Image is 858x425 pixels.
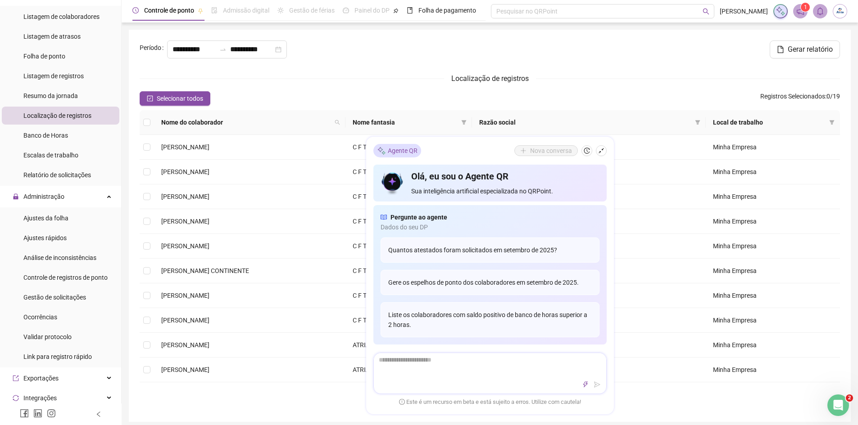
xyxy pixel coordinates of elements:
span: [PERSON_NAME] [161,292,209,299]
span: Gestão de solicitações [23,294,86,301]
iframe: Intercom live chat [827,394,849,416]
span: Local de trabalho [713,117,826,127]
td: C F TRANSPORTES [345,135,472,160]
span: Escalas de trabalho [23,152,78,159]
span: instagram [47,409,56,418]
td: Minha Empresa [706,333,840,358]
span: Este é um recurso em beta e está sujeito a erros. Utilize com cautela! [399,398,581,407]
span: [PERSON_NAME] [161,341,209,349]
span: Integrações [23,394,57,402]
td: C F TRANSPORTES [345,160,472,184]
td: Minha Empresa [706,184,840,209]
td: ATRIA PRODUTOS [345,358,472,382]
span: to [219,46,227,53]
span: thunderbolt [582,382,589,388]
sup: 1 [801,3,810,12]
span: Período [140,43,161,53]
span: : 0 / 19 [760,91,840,106]
span: [PERSON_NAME] [161,366,209,373]
span: swap-right [219,46,227,53]
span: pushpin [393,8,399,13]
span: export [13,375,19,381]
td: Minha Empresa [706,259,840,283]
td: Minha Empresa [706,160,840,184]
span: exclamation-circle [399,399,405,405]
span: 1 [804,4,807,10]
span: sync [13,395,19,401]
span: 2 [846,394,853,402]
div: Agente QR [373,144,421,158]
span: history [584,148,590,154]
td: ATRIA PRODUTOS [345,333,472,358]
span: pushpin [198,8,203,13]
td: Minha Empresa [706,209,840,234]
span: facebook [20,409,29,418]
span: Resumo da jornada [23,92,78,99]
span: filter [827,116,836,129]
span: notification [796,7,804,15]
span: dashboard [343,7,349,13]
span: Ajustes rápidos [23,234,67,242]
span: Exportações [23,375,59,382]
span: Razão social [479,117,691,127]
span: Administração [23,193,64,200]
td: C F TRANSPORTES [345,209,472,234]
span: file [777,46,784,53]
td: C F TRANSPORTES [345,259,472,283]
span: file-done [211,7,218,13]
img: 37134 [833,4,847,18]
td: Minha Empresa [706,283,840,308]
span: Gestão de férias [289,7,335,14]
span: clock-circle [132,7,139,13]
td: C F TRANSPORTES [345,184,472,209]
span: Localização de registros [451,74,529,83]
span: left [95,411,102,417]
span: Ocorrências [23,313,57,321]
span: Pergunte ao agente [390,213,447,223]
span: Localização de registros [23,112,91,119]
span: [PERSON_NAME] [161,143,209,151]
td: Minha Empresa [706,234,840,259]
span: bell [816,7,824,15]
span: [PERSON_NAME] [161,218,209,225]
img: icon [381,170,404,197]
span: Selecionar todos [157,94,203,103]
button: Nova conversa [514,146,578,157]
button: Gerar relatório [770,40,840,58]
span: Nome do colaborador [161,117,331,127]
span: linkedin [33,409,42,418]
td: Minha Empresa [706,135,840,160]
span: Relatório de solicitações [23,171,91,179]
span: search [335,120,340,125]
span: [PERSON_NAME] [161,317,209,324]
span: book [407,7,413,13]
span: search [703,8,709,15]
span: Ajustes da folha [23,215,68,222]
span: Dados do seu DP [381,223,599,233]
td: C F TRANSPORTES [345,283,472,308]
span: Folha de pagamento [418,7,476,14]
span: filter [461,120,467,125]
span: Painel do DP [354,7,390,14]
button: Selecionar todos [140,91,210,106]
span: Nome fantasia [353,117,458,127]
span: Análise de inconsistências [23,254,96,261]
div: Gere os espelhos de ponto dos colaboradores em setembro de 2025. [381,270,599,295]
img: sparkle-icon.fc2bf0ac1784a2077858766a79e2daf3.svg [776,6,785,16]
span: Sua inteligência artificial especializada no QRPoint. [411,187,599,197]
span: Registros Selecionados [760,93,825,100]
span: Controle de registros de ponto [23,274,108,281]
span: Link para registro rápido [23,353,92,360]
td: C F TRANSPORTES [345,234,472,259]
span: Controle de ponto [144,7,194,14]
span: [PERSON_NAME] CONTINENTE [161,267,249,274]
button: send [592,380,603,390]
span: Listagem de atrasos [23,33,81,40]
span: filter [693,116,702,129]
span: Listagem de colaboradores [23,13,100,20]
span: lock [13,193,19,200]
span: filter [829,120,835,125]
span: Validar protocolo [23,333,72,340]
button: thunderbolt [580,380,591,390]
span: [PERSON_NAME] [161,168,209,175]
